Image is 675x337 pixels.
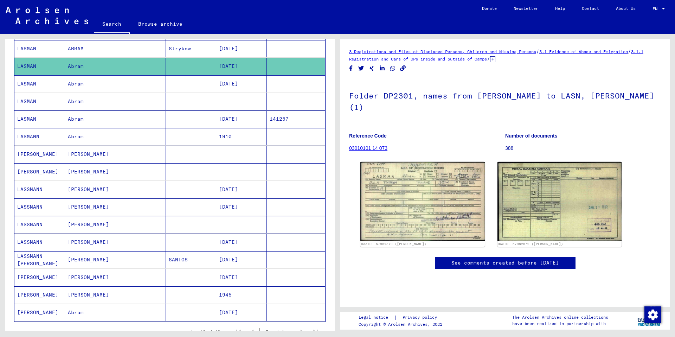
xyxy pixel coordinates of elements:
[358,64,365,73] button: Share on Twitter
[389,64,397,73] button: Share on WhatsApp
[536,48,539,55] span: /
[347,64,355,73] button: Share on Facebook
[216,128,267,145] mat-cell: 1910
[14,304,65,321] mat-cell: [PERSON_NAME]
[14,110,65,128] mat-cell: LASMAN
[65,110,116,128] mat-cell: Abram
[652,6,660,11] span: EN
[65,128,116,145] mat-cell: Abram
[628,48,631,55] span: /
[349,49,536,54] a: 3 Registrations and Files of Displaced Persons, Children and Missing Persons
[539,49,628,54] a: 3.1 Evidence of Abode and Emigration
[487,56,490,62] span: /
[216,40,267,57] mat-cell: [DATE]
[14,198,65,216] mat-cell: LASSMANN
[14,181,65,198] mat-cell: LASSMANN
[65,216,116,233] mat-cell: [PERSON_NAME]
[65,40,116,57] mat-cell: ABRAM
[14,269,65,286] mat-cell: [PERSON_NAME]
[216,286,267,304] mat-cell: 1945
[505,145,661,152] p: 388
[65,181,116,198] mat-cell: [PERSON_NAME]
[451,259,559,267] a: See comments created before [DATE]
[65,304,116,321] mat-cell: Abram
[512,320,608,327] p: have been realized in partnership with
[359,321,445,328] p: Copyright © Arolsen Archives, 2021
[349,145,387,151] a: 03010101 14 073
[505,133,558,139] b: Number of documents
[644,306,661,323] img: Change consent
[65,146,116,163] mat-cell: [PERSON_NAME]
[65,163,116,180] mat-cell: [PERSON_NAME]
[65,286,116,304] mat-cell: [PERSON_NAME]
[14,128,65,145] mat-cell: LASMANN
[14,286,65,304] mat-cell: [PERSON_NAME]
[359,314,394,321] a: Legal notice
[368,64,375,73] button: Share on Xing
[14,75,65,93] mat-cell: LASMAN
[216,181,267,198] mat-cell: [DATE]
[498,242,563,246] a: DocID: 67982879 ([PERSON_NAME])
[130,15,191,32] a: Browse archive
[14,216,65,233] mat-cell: LASSMANN
[65,75,116,93] mat-cell: Abram
[14,93,65,110] mat-cell: LASMAN
[6,7,88,24] img: Arolsen_neg.svg
[216,269,267,286] mat-cell: [DATE]
[216,58,267,75] mat-cell: [DATE]
[379,64,386,73] button: Share on LinkedIn
[512,314,608,320] p: The Arolsen Archives online collections
[65,58,116,75] mat-cell: Abram
[166,251,217,268] mat-cell: SANTOS
[399,64,407,73] button: Copy link
[216,304,267,321] mat-cell: [DATE]
[267,110,326,128] mat-cell: 141257
[216,251,267,268] mat-cell: [DATE]
[14,163,65,180] mat-cell: [PERSON_NAME]
[216,75,267,93] mat-cell: [DATE]
[14,58,65,75] mat-cell: LASMAN
[359,314,445,321] div: |
[216,234,267,251] mat-cell: [DATE]
[65,234,116,251] mat-cell: [PERSON_NAME]
[14,251,65,268] mat-cell: LASSMANN [PERSON_NAME]
[349,133,387,139] b: Reference Code
[360,162,485,241] img: 001.jpg
[216,198,267,216] mat-cell: [DATE]
[397,314,445,321] a: Privacy policy
[497,162,622,241] img: 002.jpg
[14,234,65,251] mat-cell: LASSMANN
[636,312,662,329] img: yv_logo.png
[191,329,220,335] div: 1 – 18 of 18
[14,146,65,163] mat-cell: [PERSON_NAME]
[361,242,426,246] a: DocID: 67982879 ([PERSON_NAME])
[259,328,295,335] div: of 1
[216,110,267,128] mat-cell: [DATE]
[65,269,116,286] mat-cell: [PERSON_NAME]
[14,40,65,57] mat-cell: LASMAN
[65,251,116,268] mat-cell: [PERSON_NAME]
[65,198,116,216] mat-cell: [PERSON_NAME]
[65,93,116,110] mat-cell: Abram
[349,80,661,122] h1: Folder DP2301, names from [PERSON_NAME] to LASN, [PERSON_NAME] (1)
[94,15,130,34] a: Search
[166,40,217,57] mat-cell: Strykow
